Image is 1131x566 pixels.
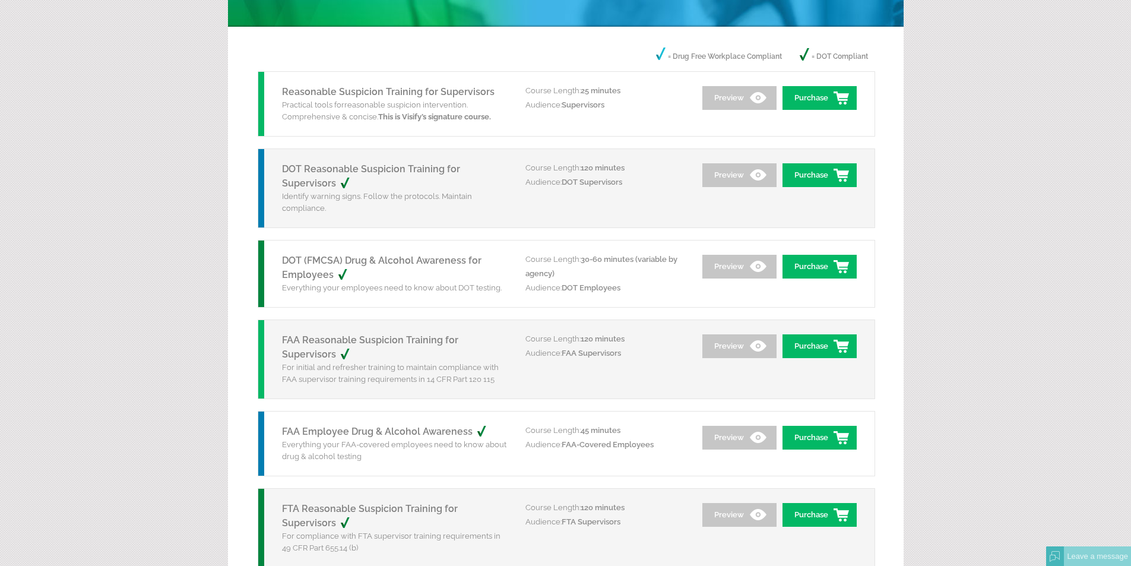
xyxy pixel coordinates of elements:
[525,332,686,346] p: Course Length:
[702,163,777,187] a: Preview
[525,501,686,515] p: Course Length:
[562,100,604,109] span: Supervisors
[1050,551,1060,562] img: Offline
[782,86,857,110] a: Purchase
[782,163,857,187] a: Purchase
[525,255,677,278] span: 30-60 minutes (variable by agency)
[282,282,508,294] p: Everything your employees need to know about DOT testing.
[800,48,868,65] p: = DOT Compliant
[282,439,508,463] p: Everything your FAA-covered employees need to know about drug & alcohol testing
[581,163,625,172] span: 120 minutes
[525,252,686,281] p: Course Length:
[1064,546,1131,566] div: Leave a message
[525,175,686,189] p: Audience:
[525,438,686,452] p: Audience:
[282,86,495,97] a: Reasonable Suspicion Training for Supervisors
[525,346,686,361] p: Audience:
[782,255,857,279] a: Purchase
[282,191,508,214] p: Identify warning signs. Follow the protocols. Maintain compliance.
[562,440,654,449] span: FAA-Covered Employees
[562,349,621,358] span: FAA Supervisors
[656,48,782,65] p: = Drug Free Workplace Compliant
[525,84,686,98] p: Course Length:
[702,255,777,279] a: Preview
[581,426,620,435] span: 45 minutes
[378,112,491,121] strong: This is Visify’s signature course.
[282,532,500,552] span: For compliance with FTA supervisor training requirements in 49 CFR Part 655.14 (b)
[562,517,620,526] span: FTA Supervisors
[782,334,857,358] a: Purchase
[702,426,777,450] a: Preview
[282,255,481,280] a: DOT (FMCSA) Drug & Alcohol Awareness for Employees
[525,281,686,295] p: Audience:
[782,503,857,527] a: Purchase
[702,334,777,358] a: Preview
[702,86,777,110] a: Preview
[282,363,499,384] span: For initial and refresher training to maintain compliance with FAA supervisor training requiremen...
[282,334,458,360] a: FAA Reasonable Suspicion Training for Supervisors
[581,86,620,95] span: 25 minutes
[282,503,458,529] a: FTA Reasonable Suspicion Training for Supervisors
[782,426,857,450] a: Purchase
[562,178,622,186] span: DOT Supervisors
[282,99,508,123] p: Practical tools for
[282,100,491,121] span: reasonable suspicion intervention. Comprehensive & concise.
[525,98,686,112] p: Audience:
[581,334,625,343] span: 120 minutes
[702,503,777,527] a: Preview
[581,503,625,512] span: 120 minutes
[282,163,460,189] a: DOT Reasonable Suspicion Training for Supervisors
[525,515,686,529] p: Audience:
[525,161,686,175] p: Course Length:
[562,283,620,292] span: DOT Employees
[525,423,686,438] p: Course Length:
[282,426,499,437] a: FAA Employee Drug & Alcohol Awareness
